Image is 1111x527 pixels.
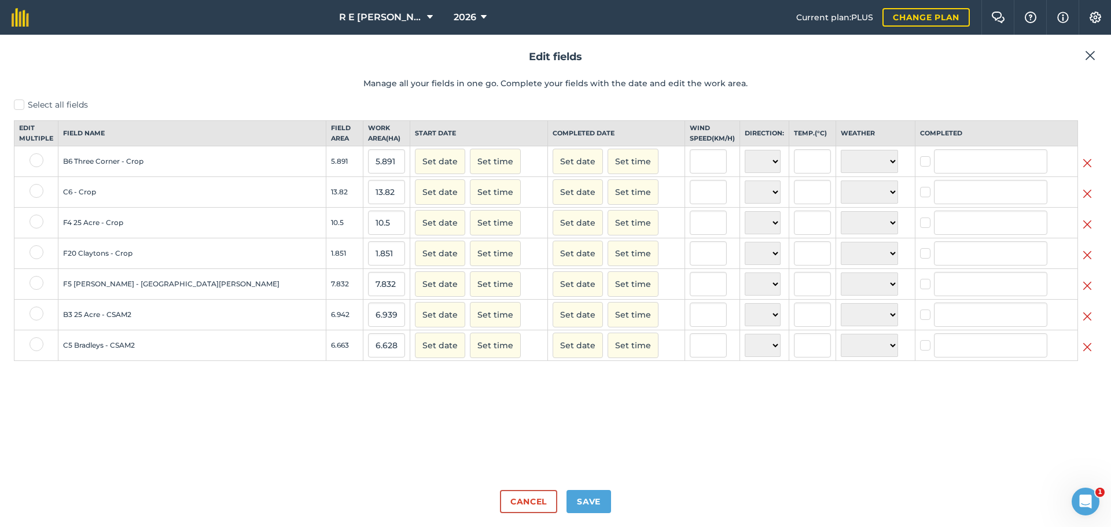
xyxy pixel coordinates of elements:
[1083,309,1092,323] img: svg+xml;base64,PHN2ZyB4bWxucz0iaHR0cDovL3d3dy53My5vcmcvMjAwMC9zdmciIHdpZHRoPSIyMiIgaGVpZ2h0PSIzMC...
[326,238,363,269] td: 1.851
[58,330,326,361] td: C5 Bradleys - CSAM2
[415,333,465,358] button: Set date
[326,146,363,177] td: 5.891
[363,121,410,146] th: Work area ( Ha )
[415,302,465,327] button: Set date
[326,121,363,146] th: Field Area
[740,121,789,146] th: Direction:
[58,146,326,177] td: B6 Three Corner - Crop
[326,208,363,238] td: 10.5
[415,210,465,235] button: Set date
[470,271,521,297] button: Set time
[553,149,603,174] button: Set date
[1083,156,1092,170] img: svg+xml;base64,PHN2ZyB4bWxucz0iaHR0cDovL3d3dy53My5vcmcvMjAwMC9zdmciIHdpZHRoPSIyMiIgaGVpZ2h0PSIzMC...
[58,208,326,238] td: F4 25 Acre - Crop
[1083,218,1092,231] img: svg+xml;base64,PHN2ZyB4bWxucz0iaHR0cDovL3d3dy53My5vcmcvMjAwMC9zdmciIHdpZHRoPSIyMiIgaGVpZ2h0PSIzMC...
[470,179,521,205] button: Set time
[796,11,873,24] span: Current plan : PLUS
[685,121,740,146] th: Wind speed ( km/h )
[608,149,658,174] button: Set time
[608,210,658,235] button: Set time
[547,121,685,146] th: Completed date
[553,241,603,266] button: Set date
[553,271,603,297] button: Set date
[608,179,658,205] button: Set time
[608,241,658,266] button: Set time
[326,177,363,208] td: 13.82
[470,302,521,327] button: Set time
[14,77,1097,90] p: Manage all your fields in one go. Complete your fields with the date and edit the work area.
[566,490,611,513] button: Save
[326,330,363,361] td: 6.663
[470,241,521,266] button: Set time
[58,269,326,300] td: F5 [PERSON_NAME] - [GEOGRAPHIC_DATA][PERSON_NAME]
[553,302,603,327] button: Set date
[58,177,326,208] td: C6 - Crop
[991,12,1005,23] img: Two speech bubbles overlapping with the left bubble in the forefront
[470,149,521,174] button: Set time
[553,210,603,235] button: Set date
[500,490,557,513] button: Cancel
[415,149,465,174] button: Set date
[1057,10,1069,24] img: svg+xml;base64,PHN2ZyB4bWxucz0iaHR0cDovL3d3dy53My5vcmcvMjAwMC9zdmciIHdpZHRoPSIxNyIgaGVpZ2h0PSIxNy...
[14,49,1097,65] h2: Edit fields
[58,238,326,269] td: F20 Claytons - Crop
[1072,488,1099,515] iframe: Intercom live chat
[608,302,658,327] button: Set time
[326,269,363,300] td: 7.832
[1085,49,1095,62] img: svg+xml;base64,PHN2ZyB4bWxucz0iaHR0cDovL3d3dy53My5vcmcvMjAwMC9zdmciIHdpZHRoPSIyMiIgaGVpZ2h0PSIzMC...
[470,210,521,235] button: Set time
[1083,279,1092,293] img: svg+xml;base64,PHN2ZyB4bWxucz0iaHR0cDovL3d3dy53My5vcmcvMjAwMC9zdmciIHdpZHRoPSIyMiIgaGVpZ2h0PSIzMC...
[553,179,603,205] button: Set date
[58,121,326,146] th: Field name
[1083,187,1092,201] img: svg+xml;base64,PHN2ZyB4bWxucz0iaHR0cDovL3d3dy53My5vcmcvMjAwMC9zdmciIHdpZHRoPSIyMiIgaGVpZ2h0PSIzMC...
[1088,12,1102,23] img: A cog icon
[12,8,29,27] img: fieldmargin Logo
[789,121,836,146] th: Temp. ( ° C )
[58,300,326,330] td: B3 25 Acre - CSAM2
[470,333,521,358] button: Set time
[415,241,465,266] button: Set date
[339,10,422,24] span: R E [PERSON_NAME]
[608,271,658,297] button: Set time
[1083,340,1092,354] img: svg+xml;base64,PHN2ZyB4bWxucz0iaHR0cDovL3d3dy53My5vcmcvMjAwMC9zdmciIHdpZHRoPSIyMiIgaGVpZ2h0PSIzMC...
[915,121,1078,146] th: Completed
[415,179,465,205] button: Set date
[454,10,476,24] span: 2026
[14,121,58,146] th: Edit multiple
[1095,488,1105,497] span: 1
[553,333,603,358] button: Set date
[1083,248,1092,262] img: svg+xml;base64,PHN2ZyB4bWxucz0iaHR0cDovL3d3dy53My5vcmcvMjAwMC9zdmciIHdpZHRoPSIyMiIgaGVpZ2h0PSIzMC...
[415,271,465,297] button: Set date
[410,121,547,146] th: Start date
[1024,12,1038,23] img: A question mark icon
[836,121,915,146] th: Weather
[14,99,1097,111] label: Select all fields
[882,8,970,27] a: Change plan
[608,333,658,358] button: Set time
[326,300,363,330] td: 6.942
